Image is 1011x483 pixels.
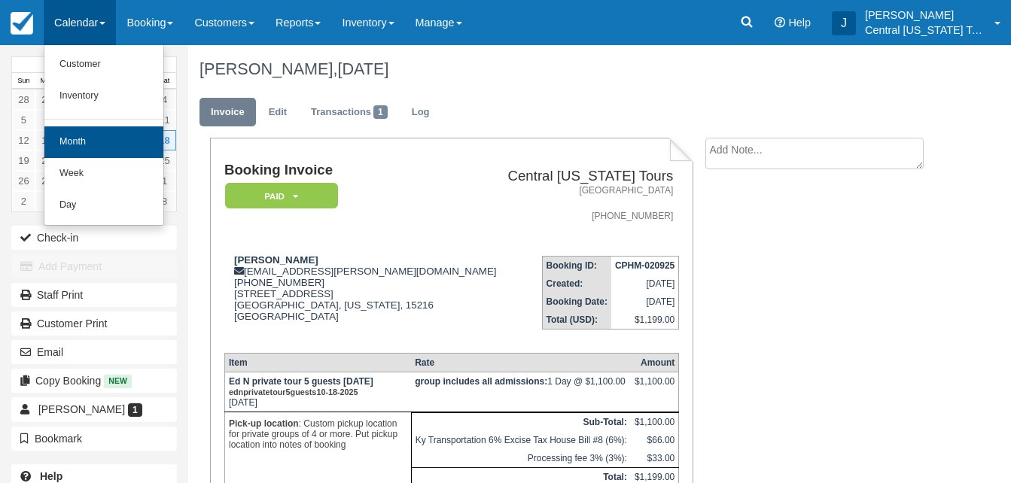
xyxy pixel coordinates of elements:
h2: Central [US_STATE] Tours [506,169,674,184]
strong: Pick-up location [229,418,299,429]
a: 11 [153,110,176,130]
a: 8 [153,191,176,211]
img: checkfront-main-nav-mini-logo.png [11,12,33,35]
th: Sat [153,73,176,90]
a: Invoice [199,98,256,127]
th: Mon [35,73,59,90]
a: 27 [35,171,59,191]
td: $1,100.00 [631,412,679,431]
button: Bookmark [11,427,177,451]
button: Check-in [11,226,177,250]
a: [PERSON_NAME] 1 [11,397,177,421]
a: 3 [35,191,59,211]
a: 5 [12,110,35,130]
a: Edit [257,98,298,127]
em: Paid [225,183,338,209]
p: [PERSON_NAME] [865,8,985,23]
a: 25 [153,150,176,171]
strong: [PERSON_NAME] [234,254,318,266]
address: [GEOGRAPHIC_DATA] [PHONE_NUMBER] [506,184,674,223]
th: Sun [12,73,35,90]
a: 1 [153,171,176,191]
td: [DATE] [224,372,411,412]
button: Email [11,340,177,364]
th: Item [224,353,411,372]
a: Month [44,126,163,158]
a: Week [44,158,163,190]
td: Processing fee 3% (3%): [411,449,631,468]
p: : Custom pickup location for private groups of 4 or more. Put pickup location into notes of booking [229,416,407,452]
span: 1 [373,105,388,119]
a: Log [400,98,441,127]
a: Customer [44,49,163,80]
a: 29 [35,90,59,110]
td: $66.00 [631,431,679,449]
td: 1 Day @ $1,100.00 [411,372,631,412]
th: Amount [631,353,679,372]
a: Customer Print [11,311,177,336]
td: Ky Transportation 6% Excise Tax House Bill #8 (6%): [411,431,631,449]
a: 20 [35,150,59,171]
th: Booking ID: [542,257,611,275]
a: 19 [12,150,35,171]
div: J [832,11,856,35]
a: 13 [35,130,59,150]
b: Help [40,470,62,482]
i: Help [775,17,785,28]
a: 28 [12,90,35,110]
td: $33.00 [631,449,679,468]
span: [PERSON_NAME] [38,403,125,415]
th: Rate [411,353,631,372]
a: Transactions1 [300,98,399,127]
ul: Calendar [44,45,164,226]
div: $1,100.00 [635,376,675,399]
a: 4 [153,90,176,110]
button: Add Payment [11,254,177,278]
a: Day [44,190,163,221]
td: [DATE] [611,275,679,293]
a: Staff Print [11,283,177,307]
th: Sub-Total: [411,412,631,431]
a: Paid [224,182,333,210]
a: 12 [12,130,35,150]
small: ednprivatetour5guests10-18-2025 [229,387,358,396]
th: Created: [542,275,611,293]
a: 18 [153,130,176,150]
a: 26 [12,171,35,191]
h1: [PERSON_NAME], [199,60,935,78]
span: 1 [128,403,142,417]
th: Total (USD): [542,311,611,330]
span: [DATE] [337,59,388,78]
a: 6 [35,110,59,130]
strong: group includes all admissions [415,376,547,387]
td: [DATE] [611,293,679,311]
span: New [104,375,132,387]
button: Copy Booking New [11,369,177,393]
span: Help [788,17,811,29]
div: [EMAIL_ADDRESS][PERSON_NAME][DOMAIN_NAME] [PHONE_NUMBER] [STREET_ADDRESS] [GEOGRAPHIC_DATA], [US_... [224,254,500,341]
p: Central [US_STATE] Tours [865,23,985,38]
td: $1,199.00 [611,311,679,330]
th: Booking Date: [542,293,611,311]
h1: Booking Invoice [224,163,500,178]
strong: Ed N private tour 5 guests [DATE] [229,376,373,397]
a: Inventory [44,80,163,112]
a: 2 [12,191,35,211]
strong: CPHM-020925 [615,260,675,271]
